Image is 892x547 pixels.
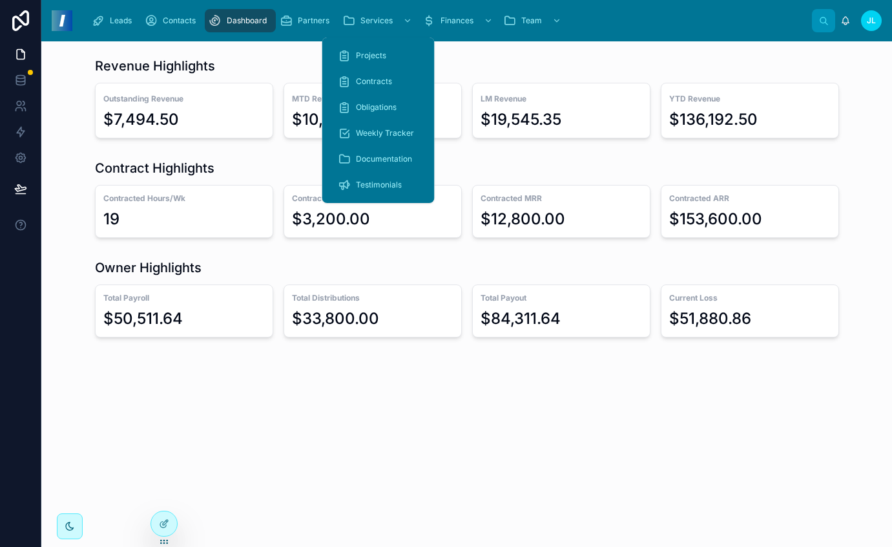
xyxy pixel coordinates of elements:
[330,44,427,67] a: Projects
[103,209,119,230] div: 19
[227,16,267,26] span: Dashboard
[141,9,205,32] a: Contacts
[103,308,183,329] div: $50,511.64
[298,16,329,26] span: Partners
[292,308,379,329] div: $33,800.00
[360,16,393,26] span: Services
[481,94,642,104] strong: LM Revenue
[669,109,758,130] div: $136,192.50
[95,159,214,177] h1: Contract Highlights
[356,50,386,61] span: Projects
[521,16,542,26] span: Team
[481,109,561,130] div: $19,545.35
[356,128,414,138] span: Weekly Tracker
[330,147,427,171] a: Documentation
[669,293,831,303] strong: Current Loss
[103,193,265,204] strong: Contracted Hours/Wk
[356,154,412,164] span: Documentation
[276,9,338,32] a: Partners
[292,94,453,104] strong: MTD Revenue
[330,173,427,197] a: Testimonials
[330,70,427,93] a: Contracts
[481,209,565,230] div: $12,800.00
[103,109,179,130] div: $7,494.50
[481,308,561,329] div: $84,311.64
[330,122,427,145] a: Weekly Tracker
[356,180,402,190] span: Testimonials
[481,193,642,204] strong: Contracted MRR
[95,259,202,277] h1: Owner Highlights
[356,102,397,113] span: Obligations
[52,10,72,31] img: App logo
[669,193,831,204] strong: Contracted ARR
[292,293,453,303] strong: Total Distributions
[83,6,812,35] div: scrollable content
[330,96,427,119] a: Obligations
[163,16,196,26] span: Contacts
[88,9,141,32] a: Leads
[95,57,215,75] h1: Revenue Highlights
[205,9,276,32] a: Dashboard
[499,9,568,32] a: Team
[669,94,831,104] strong: YTD Revenue
[481,293,642,303] strong: Total Payout
[103,293,265,303] strong: Total Payroll
[669,308,751,329] div: $51,880.86
[292,209,370,230] div: $3,200.00
[110,16,132,26] span: Leads
[356,76,392,87] span: Contracts
[441,16,473,26] span: Finances
[338,9,419,32] a: Services
[103,94,265,104] strong: Outstanding Revenue
[419,9,499,32] a: Finances
[292,109,374,130] div: $10,582.75
[669,209,762,230] div: $153,600.00
[292,193,453,204] strong: Contracted WRR
[867,16,876,26] span: JL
